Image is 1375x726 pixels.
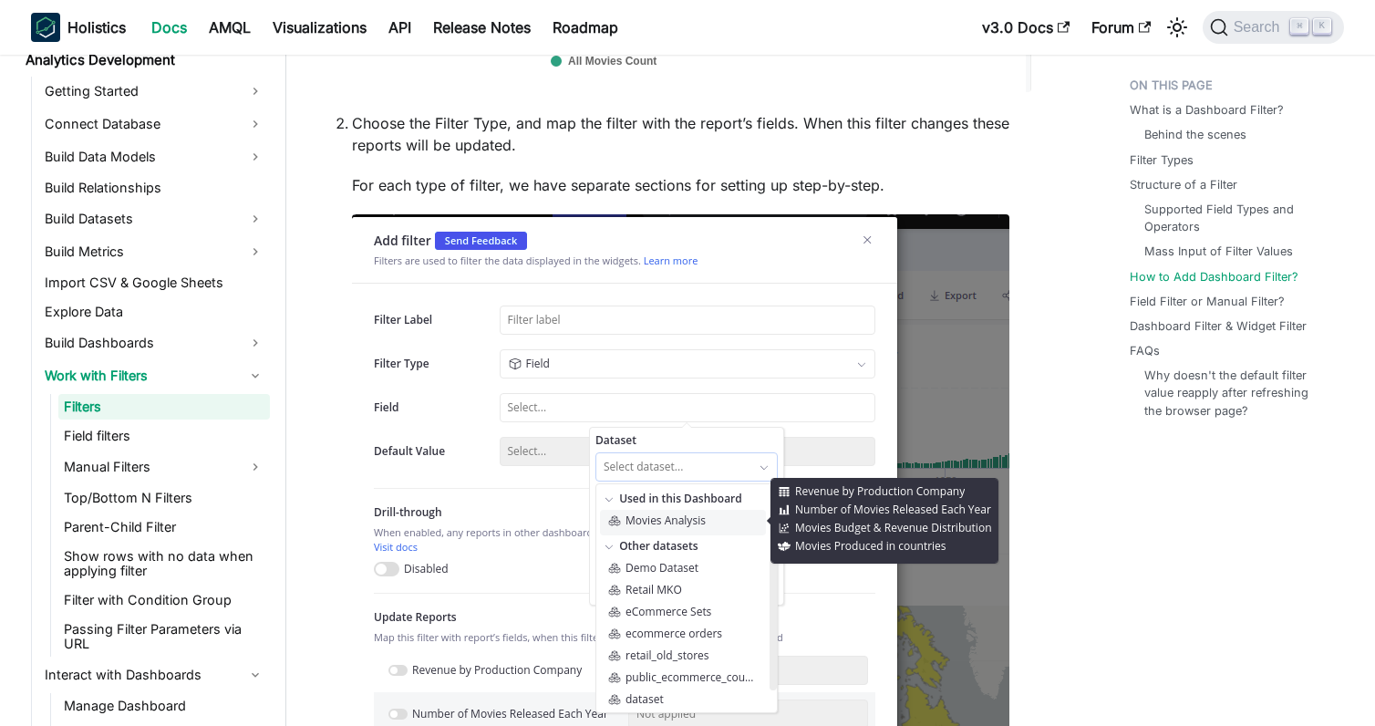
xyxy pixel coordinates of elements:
b: Holistics [67,16,126,38]
a: HolisticsHolistics [31,13,126,42]
a: How to Add Dashboard Filter? [1130,268,1298,285]
a: Passing Filter Parameters via URL [58,617,270,657]
a: Getting Started [39,77,270,106]
a: Build Relationships [39,175,270,201]
span: Search [1228,19,1291,36]
a: Interact with Dashboards [39,660,270,690]
a: Forum [1080,13,1162,42]
a: v3.0 Docs [971,13,1080,42]
a: Dashboard Filter & Widget Filter [1130,317,1307,335]
a: Visualizations [262,13,377,42]
a: Why doesn't the default filter value reapply after refreshing the browser page? [1144,367,1326,420]
a: Field filters [58,423,270,449]
img: Holistics [31,13,60,42]
a: Release Notes [422,13,542,42]
button: Search (Command+K) [1203,11,1344,44]
a: Filters [58,394,270,420]
a: Filter Types [1130,151,1194,169]
a: Build Dashboards [39,328,270,358]
a: Roadmap [542,13,629,42]
a: Filter with Condition Group [58,587,270,613]
p: For each type of filter, we have separate sections for setting up step-by-step. [352,174,1057,196]
a: Manage Dashboard [58,693,270,719]
a: Top/Bottom N Filters [58,485,270,511]
nav: Docs sidebar [13,55,286,726]
a: AMQL [198,13,262,42]
button: Switch between dark and light mode (currently light mode) [1163,13,1192,42]
a: Import CSV & Google Sheets [39,270,270,296]
a: What is a Dashboard Filter? [1130,101,1284,119]
kbd: ⌘ [1290,18,1308,35]
a: Explore Data [39,299,270,325]
a: Build Metrics [39,237,270,266]
a: Connect Database [39,109,270,139]
a: Structure of a Filter [1130,176,1237,193]
a: Analytics Development [20,47,270,73]
a: FAQs [1130,342,1160,359]
a: Field Filter or Manual Filter? [1130,293,1285,310]
a: API [377,13,422,42]
a: Manual Filters [58,452,270,482]
a: Supported Field Types and Operators [1144,201,1326,235]
a: Mass Input of Filter Values [1144,243,1293,260]
a: Work with Filters [39,361,270,390]
a: Build Datasets [39,204,270,233]
a: Docs [140,13,198,42]
kbd: K [1313,18,1331,35]
a: Behind the scenes [1144,126,1246,143]
p: Choose the Filter Type, and map the filter with the report’s fields. When this filter changes the... [352,112,1057,156]
a: Build Data Models [39,142,270,171]
a: Parent-Child Filter [58,514,270,540]
a: Show rows with no data when applying filter [58,544,270,584]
